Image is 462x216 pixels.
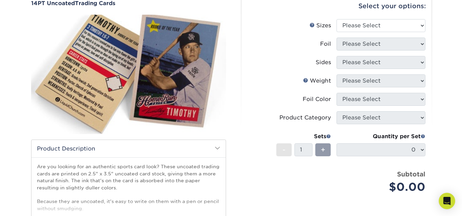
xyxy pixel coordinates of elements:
[303,77,331,85] div: Weight
[2,195,58,214] iframe: Google Customer Reviews
[336,132,425,141] div: Quantity per Set
[276,132,331,141] div: Sets
[279,114,331,122] div: Product Category
[309,21,331,30] div: Sizes
[31,140,226,157] h2: Product Description
[316,58,331,67] div: Sides
[282,145,286,155] span: -
[31,7,226,142] img: 14PT Uncoated 01
[439,193,455,209] div: Open Intercom Messenger
[397,170,425,178] strong: Subtotal
[342,179,425,195] div: $0.00
[303,95,331,103] div: Foil Color
[321,145,325,155] span: +
[320,40,331,48] div: Foil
